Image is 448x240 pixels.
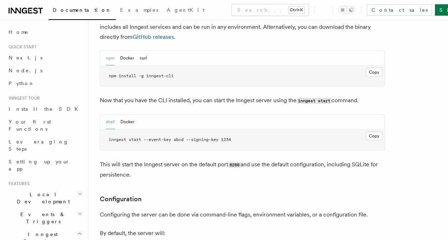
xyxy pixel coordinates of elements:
a: Examples [116,2,163,19]
code: 8288 [228,162,241,168]
span: Local Development [6,191,78,205]
p: Configuring the server can be done via command-line flags, environment variables, or a configurat... [100,210,385,220]
button: Copy [366,68,382,77]
a: Install the SDK [6,103,84,115]
a: Next.js [6,51,84,64]
span: Events & Triggers [6,211,78,225]
span: Next.js [9,55,42,61]
button: Docker [120,115,134,129]
button: npm [106,51,114,66]
span: Documentation [53,7,112,13]
button: shell [106,115,115,129]
span: Setting up your app [9,159,70,172]
span: Home [9,28,29,36]
p: Now that you have the CLI installed, you can start the Inngest server using the command. [100,95,385,106]
span: Examples [120,7,158,13]
a: AgentKit [163,2,209,19]
span: Features [6,181,30,187]
a: Leveraging Steps [6,135,84,155]
a: Documentation [48,2,116,20]
span: Install the SDK [9,106,82,112]
button: Toggle dark mode [338,6,355,14]
kbd: Ctrl+K [288,6,304,14]
span: Node.js [9,68,42,73]
a: Your first Functions [6,115,84,135]
p: To begin self-hosting Inngest, you only need to install the Inngest CLI. The Inngest CLI is a sin... [100,12,385,42]
a: GitHub releases [133,33,174,40]
button: Docker [120,51,134,66]
p: By default, the server will: [100,228,385,238]
code: inngest start [297,98,331,104]
span: Your first Functions [9,119,51,132]
span: npm install -g inngest-cli [109,73,174,78]
a: Python [6,77,84,90]
span: Quick start [6,44,37,50]
a: Home [6,26,84,38]
span: Python [9,80,35,86]
a: Node.js [6,64,84,77]
a: Configuration [100,194,141,204]
span: AgentKit [167,7,205,13]
button: Search...Ctrl+K [232,4,309,16]
a: Contact sales [367,4,432,16]
button: Local Development [6,188,84,208]
button: curl [140,51,147,66]
button: Events & Triggers [6,208,84,228]
a: Setting up your app [6,155,84,175]
span: Inngest tour [6,95,40,101]
button: Copy [366,131,382,141]
span: inngest start --event-key abcd --signing-key 1234 [109,137,231,142]
p: This will start the Inngest server on the default port and use the default configuration, includi... [100,160,385,180]
span: Leveraging Steps [9,139,69,152]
